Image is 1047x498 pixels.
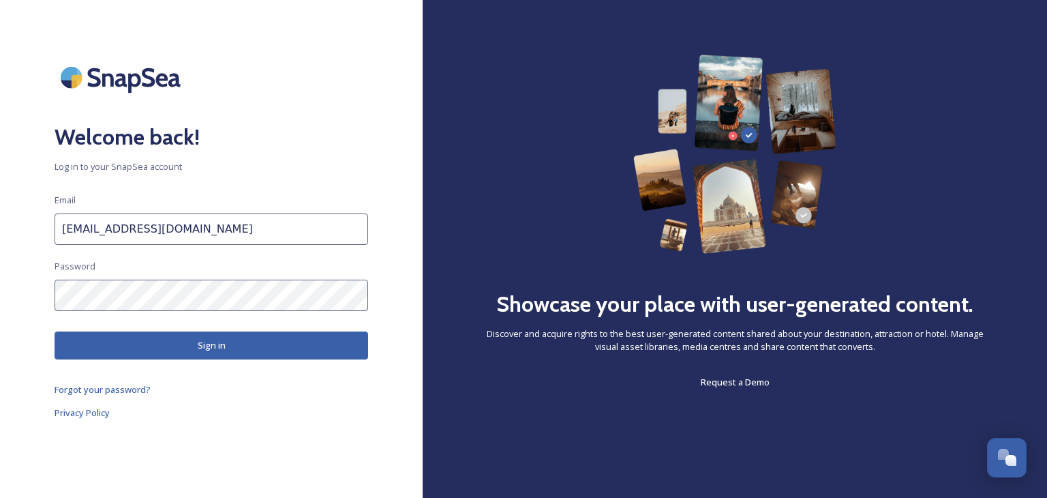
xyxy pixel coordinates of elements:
[55,194,76,207] span: Email
[987,438,1027,478] button: Open Chat
[701,376,770,388] span: Request a Demo
[55,332,368,360] button: Sign in
[55,121,368,153] h2: Welcome back!
[55,383,151,396] span: Forgot your password?
[55,214,368,245] input: john.doe@snapsea.io
[701,374,770,390] a: Request a Demo
[477,327,992,353] span: Discover and acquire rights to the best user-generated content shared about your destination, att...
[55,55,191,100] img: SnapSea Logo
[496,288,973,321] h2: Showcase your place with user-generated content.
[55,260,95,273] span: Password
[55,381,368,398] a: Forgot your password?
[55,160,368,173] span: Log in to your SnapSea account
[55,407,110,419] span: Privacy Policy
[55,405,368,421] a: Privacy Policy
[633,55,836,254] img: 63b42ca75bacad526042e722_Group%20154-p-800.png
